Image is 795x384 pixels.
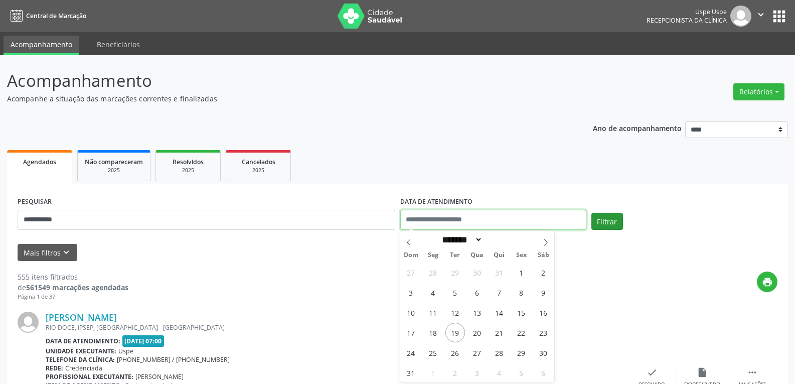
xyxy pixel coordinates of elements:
span: Ter [444,252,466,259]
i: insert_drive_file [697,367,708,378]
span: Julho 31, 2025 [490,263,509,282]
b: Data de atendimento: [46,337,120,345]
b: Profissional executante: [46,372,133,381]
span: Qui [488,252,510,259]
span: Agosto 11, 2025 [423,303,443,322]
strong: 561549 marcações agendadas [26,283,128,292]
span: Agosto 24, 2025 [401,343,421,362]
b: Telefone da clínica: [46,355,115,364]
span: Agosto 5, 2025 [445,283,465,302]
div: 2025 [233,167,283,174]
span: Resolvidos [173,158,204,166]
select: Month [439,234,483,245]
label: DATA DE ATENDIMENTO [400,194,472,210]
a: Central de Marcação [7,8,86,24]
span: Uspe [118,347,133,355]
span: Agosto 31, 2025 [401,363,421,382]
span: Agosto 29, 2025 [512,343,531,362]
b: Rede: [46,364,63,372]
span: Setembro 4, 2025 [490,363,509,382]
span: Agosto 2, 2025 [534,263,553,282]
span: Credenciada [65,364,102,372]
span: Central de Marcação [26,12,86,20]
div: 2025 [85,167,143,174]
button: apps [770,8,788,25]
button: Relatórios [733,83,784,100]
span: Agosto 25, 2025 [423,343,443,362]
span: Agosto 23, 2025 [534,323,553,342]
span: [PHONE_NUMBER] / [PHONE_NUMBER] [117,355,230,364]
p: Acompanhe a situação das marcações correntes e finalizadas [7,93,554,104]
span: Agosto 27, 2025 [467,343,487,362]
span: Agosto 13, 2025 [467,303,487,322]
span: Agosto 28, 2025 [490,343,509,362]
label: PESQUISAR [18,194,52,210]
span: Agosto 20, 2025 [467,323,487,342]
div: 2025 [163,167,213,174]
button:  [751,6,770,27]
span: Agendados [23,158,56,166]
span: Sáb [532,252,554,259]
span: Recepcionista da clínica [647,16,727,25]
img: img [18,312,39,333]
span: Julho 29, 2025 [445,263,465,282]
span: Agosto 21, 2025 [490,323,509,342]
span: Agosto 12, 2025 [445,303,465,322]
span: Agosto 8, 2025 [512,283,531,302]
span: Julho 30, 2025 [467,263,487,282]
p: Ano de acompanhamento [593,121,682,134]
img: img [730,6,751,27]
span: Agosto 16, 2025 [534,303,553,322]
span: Cancelados [242,158,275,166]
b: Unidade executante: [46,347,116,355]
span: Não compareceram [85,158,143,166]
i: check [647,367,658,378]
span: [DATE] 07:00 [122,335,165,347]
span: Setembro 5, 2025 [512,363,531,382]
span: Agosto 6, 2025 [467,283,487,302]
a: Acompanhamento [4,36,79,55]
span: Seg [422,252,444,259]
span: Setembro 6, 2025 [534,363,553,382]
a: [PERSON_NAME] [46,312,117,323]
span: Agosto 19, 2025 [445,323,465,342]
span: Setembro 1, 2025 [423,363,443,382]
div: de [18,282,128,293]
span: Dom [400,252,422,259]
span: Setembro 2, 2025 [445,363,465,382]
span: Agosto 10, 2025 [401,303,421,322]
span: Setembro 3, 2025 [467,363,487,382]
button: print [757,272,777,292]
div: 555 itens filtrados [18,272,128,282]
div: Uspe Uspe [647,8,727,16]
span: Agosto 17, 2025 [401,323,421,342]
span: Agosto 3, 2025 [401,283,421,302]
input: Year [483,234,516,245]
i:  [755,9,766,20]
span: Qua [466,252,488,259]
span: Agosto 15, 2025 [512,303,531,322]
span: Agosto 30, 2025 [534,343,553,362]
p: Acompanhamento [7,68,554,93]
div: Página 1 de 37 [18,293,128,301]
span: Agosto 9, 2025 [534,283,553,302]
span: Sex [510,252,532,259]
span: Agosto 7, 2025 [490,283,509,302]
span: Agosto 26, 2025 [445,343,465,362]
i: keyboard_arrow_down [61,247,72,258]
span: Julho 27, 2025 [401,263,421,282]
span: Agosto 14, 2025 [490,303,509,322]
span: [PERSON_NAME] [135,372,184,381]
i:  [747,367,758,378]
a: Beneficiários [90,36,147,53]
span: Agosto 4, 2025 [423,283,443,302]
div: RIO DOCE, IPSEP, [GEOGRAPHIC_DATA] - [GEOGRAPHIC_DATA] [46,323,627,332]
i: print [762,277,773,288]
span: Agosto 18, 2025 [423,323,443,342]
button: Mais filtroskeyboard_arrow_down [18,244,77,262]
span: Julho 28, 2025 [423,263,443,282]
span: Agosto 1, 2025 [512,263,531,282]
span: Agosto 22, 2025 [512,323,531,342]
button: Filtrar [591,213,623,230]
